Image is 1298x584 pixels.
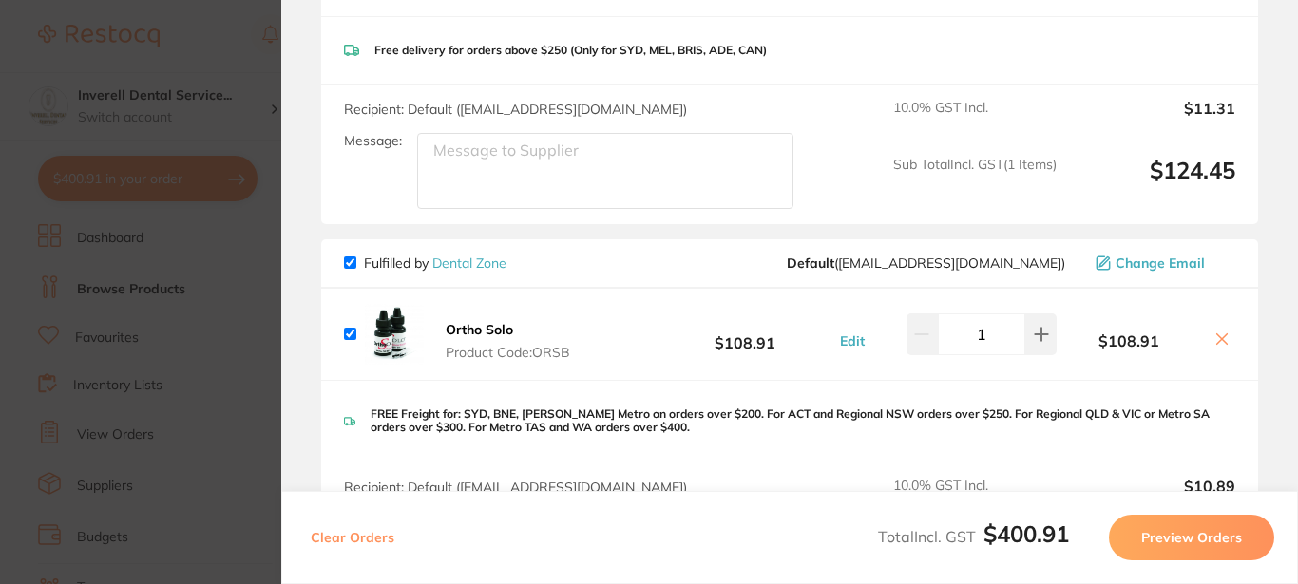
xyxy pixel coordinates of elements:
[344,479,687,496] span: Recipient: Default ( [EMAIL_ADDRESS][DOMAIN_NAME] )
[371,407,1235,435] p: FREE Freight for: SYD, BNE, [PERSON_NAME] Metro on orders over $200. For ACT and Regional NSW ord...
[364,255,506,271] p: Fulfilled by
[1072,157,1235,209] output: $124.45
[440,321,576,361] button: Ortho Solo Product Code:ORSB
[1072,100,1235,141] output: $11.31
[878,527,1069,546] span: Total Incl. GST
[834,332,870,349] button: Edit
[983,519,1069,548] b: $400.91
[305,515,400,560] button: Clear Orders
[446,345,570,360] span: Product Code: ORSB
[1057,332,1201,349] b: $108.91
[893,157,1057,209] span: Sub Total Incl. GST ( 1 Items)
[432,254,506,272] a: Dental Zone
[374,44,767,57] p: Free delivery for orders above $250 (Only for SYD, MEL, BRIS, ADE, CAN)
[344,101,687,118] span: Recipient: Default ( [EMAIL_ADDRESS][DOMAIN_NAME] )
[446,321,513,338] b: Ortho Solo
[1109,515,1274,560] button: Preview Orders
[1072,478,1235,519] output: $10.89
[787,254,834,272] b: Default
[893,478,1057,519] span: 10.0 % GST Incl.
[364,304,425,365] img: cXZiMDNkZA
[1090,254,1235,272] button: Change Email
[787,255,1065,271] span: hello@dentalzone.com.au
[893,100,1057,141] span: 10.0 % GST Incl.
[656,316,834,351] b: $108.91
[344,133,402,149] label: Message:
[1116,255,1205,271] span: Change Email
